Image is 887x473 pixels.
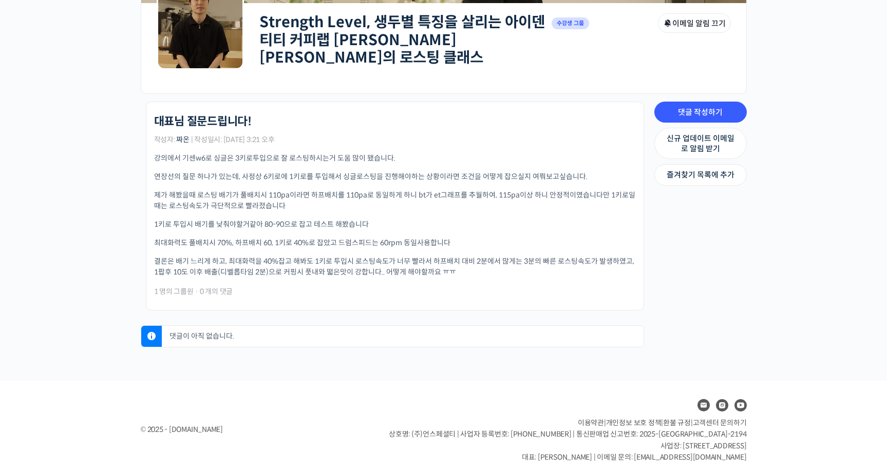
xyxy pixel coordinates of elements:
[200,288,233,295] span: 0 개의 댓글
[654,102,747,123] a: 댓글 작성하기
[658,13,731,33] button: 이메일 알림 끄기
[94,341,106,349] span: 대화
[154,115,252,128] h1: 대표님 질문드립니다!
[141,423,364,437] div: © 2025 - [DOMAIN_NAME]
[68,325,133,351] a: 대화
[154,190,636,211] p: 제가 해봤을때 로스팅 배기가 풀배치시 110pa이라면 하프배치를 110pa로 동일하게 하니 bt가 et그래프를 추월하여, 115pa이상 하니 안정적이였습니다만 1키로일때는 로...
[133,325,197,351] a: 설정
[606,418,662,427] a: 개인정보 보호 정책
[654,128,747,159] a: 신규 업데이트 이메일로 알림 받기
[663,418,691,427] a: 환불 규정
[654,164,747,186] a: 즐겨찾기 목록에 추가
[32,341,39,349] span: 홈
[154,136,275,143] span: 작성자: | 작성일시: [DATE] 3:21 오후
[159,341,171,349] span: 설정
[154,219,636,230] p: 1키로 투입시 배기를 낮춰야할거같아 80-90으로 잡고 테스트 해봤습니다
[176,135,190,144] a: 짜온
[167,326,644,347] p: 댓글이 아직 없습니다.
[3,325,68,351] a: 홈
[259,13,545,67] a: Strength Level, 생두별 특징을 살리는 아이덴티티 커피랩 [PERSON_NAME] [PERSON_NAME]의 로스팅 클래스
[154,153,636,164] p: 강의에서 기센w6로 싱글은 3키로투입으로 잘 로스팅하시는거 도움 많이 됐습니다.
[154,256,636,278] p: 결론은 배기 느리게 하고, 최대화력을 40%잡고 해봐도 1키로 투입시 로스팅속도가 너무 빨라서 하프배치 대비 2분에서 많게는 3분의 빠른 로스팅속도가 발생하였고, 1팝후 10...
[154,288,194,295] span: 1 명의 그룹원
[154,171,636,182] p: 연장선의 질문 하나가 있는데, 사정상 6키로에 1키로를 투입해서 싱글로스팅을 진행해야하는 상황이라면 조건을 어떻게 잡으실지 여쭤보고싶습니다.
[578,418,604,427] a: 이용약관
[154,238,636,248] p: 최대화력도 풀배치시 70%, 하프배치 60, 1키로 40%로 잡았고 드럼스피드는 60rpm 동일사용합니다
[389,417,746,463] p: | | | 상호명: (주)언스페셜티 | 사업자 등록번호: [PHONE_NUMBER] | 통신판매업 신고번호: 2025-[GEOGRAPHIC_DATA]-2194 사업장: [ST...
[552,17,590,29] span: 수강생 그룹
[693,418,747,427] span: 고객센터 문의하기
[195,287,198,296] span: ·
